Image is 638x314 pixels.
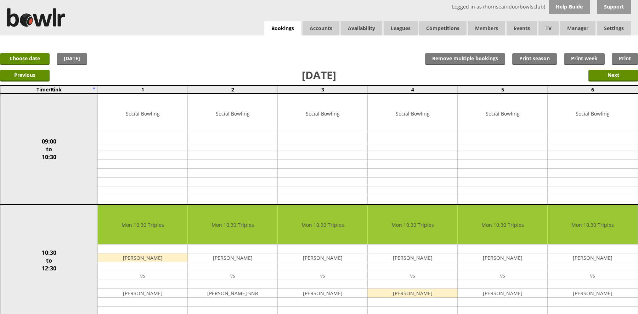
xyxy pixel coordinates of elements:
[188,271,277,280] td: vs
[419,21,467,35] a: Competitions
[368,94,457,133] td: Social Bowling
[368,253,457,262] td: [PERSON_NAME]
[278,289,367,298] td: [PERSON_NAME]
[458,271,547,280] td: vs
[278,253,367,262] td: [PERSON_NAME]
[188,205,277,245] td: Mon 10.30 Triples
[564,53,605,65] a: Print week
[507,21,537,35] a: Events
[458,253,547,262] td: [PERSON_NAME]
[98,205,187,245] td: Mon 10.30 Triples
[548,253,637,262] td: [PERSON_NAME]
[368,205,457,245] td: Mon 10.30 Triples
[548,94,637,133] td: Social Bowling
[560,21,595,35] span: Manager
[188,94,277,133] td: Social Bowling
[278,94,367,133] td: Social Bowling
[188,289,277,298] td: [PERSON_NAME] SNR
[57,53,87,65] a: [DATE]
[425,53,505,65] input: Remove multiple bookings
[278,271,367,280] td: vs
[468,21,505,35] span: Members
[278,205,367,245] td: Mon 10.30 Triples
[458,85,548,94] td: 5
[548,289,637,298] td: [PERSON_NAME]
[278,85,368,94] td: 3
[341,21,382,35] a: Availability
[368,289,457,298] td: [PERSON_NAME]
[98,289,187,298] td: [PERSON_NAME]
[98,271,187,280] td: vs
[458,205,547,245] td: Mon 10.30 Triples
[512,53,557,65] a: Print season
[548,205,637,245] td: Mon 10.30 Triples
[368,271,457,280] td: vs
[612,53,638,65] a: Print
[188,85,278,94] td: 2
[597,21,631,35] span: Settings
[98,253,187,262] td: [PERSON_NAME]
[458,94,547,133] td: Social Bowling
[538,21,559,35] span: TV
[98,85,188,94] td: 1
[0,85,98,94] td: Time/Rink
[368,85,458,94] td: 4
[588,70,638,82] input: Next
[264,21,301,36] a: Bookings
[0,94,98,205] td: 09:00 to 10:30
[548,85,638,94] td: 6
[548,271,637,280] td: vs
[458,289,547,298] td: [PERSON_NAME]
[188,253,277,262] td: [PERSON_NAME]
[384,21,418,35] a: Leagues
[303,21,339,35] span: Accounts
[98,94,187,133] td: Social Bowling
